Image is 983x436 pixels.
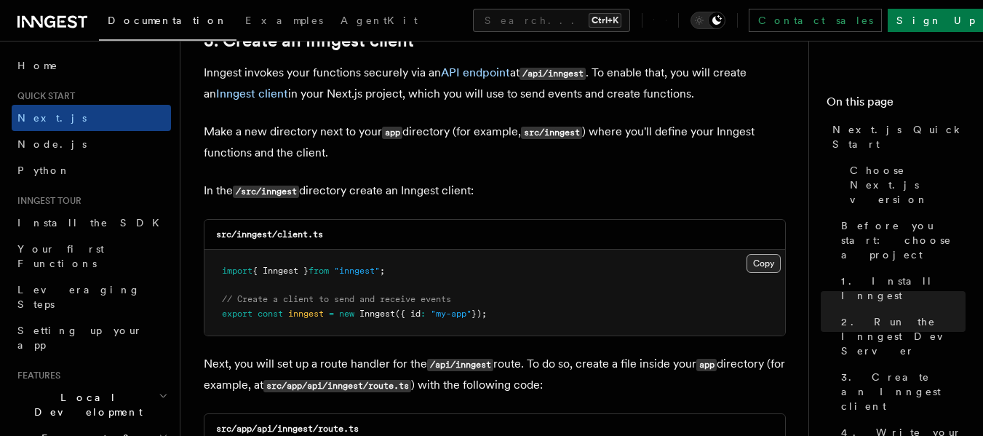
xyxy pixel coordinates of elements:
span: Choose Next.js version [850,163,966,207]
span: Setting up your app [17,325,143,351]
a: Contact sales [749,9,882,32]
span: const [258,309,283,319]
span: Home [17,58,58,73]
span: Inngest [359,309,395,319]
span: Examples [245,15,323,26]
span: }); [471,309,487,319]
span: ; [380,266,385,276]
span: "inngest" [334,266,380,276]
p: In the directory create an Inngest client: [204,181,786,202]
a: Inngest client [216,87,288,100]
button: Toggle dark mode [691,12,725,29]
span: Next.js Quick Start [832,122,966,151]
span: Quick start [12,90,75,102]
span: inngest [288,309,324,319]
p: Next, you will set up a route handler for the route. To do so, create a file inside your director... [204,354,786,396]
span: Inngest tour [12,195,81,207]
code: src/inngest/client.ts [216,229,323,239]
span: Local Development [12,390,159,419]
code: src/inngest [521,127,582,139]
span: // Create a client to send and receive events [222,294,451,304]
a: Next.js Quick Start [827,116,966,157]
a: Next.js [12,105,171,131]
span: Install the SDK [17,217,168,229]
a: Examples [236,4,332,39]
p: Make a new directory next to your directory (for example, ) where you'll define your Inngest func... [204,122,786,163]
button: Copy [747,254,781,273]
span: Node.js [17,138,87,150]
span: new [339,309,354,319]
span: : [421,309,426,319]
span: "my-app" [431,309,471,319]
a: API endpoint [441,66,510,79]
code: src/app/api/inngest/route.ts [263,380,411,392]
a: Choose Next.js version [844,157,966,213]
p: Inngest invokes your functions securely via an at . To enable that, you will create an in your Ne... [204,63,786,104]
code: src/app/api/inngest/route.ts [216,424,359,434]
a: Before you start: choose a project [835,213,966,268]
span: Before you start: choose a project [841,218,966,262]
span: AgentKit [341,15,418,26]
span: export [222,309,252,319]
a: Node.js [12,131,171,157]
span: Leveraging Steps [17,284,140,310]
span: from [309,266,329,276]
span: Features [12,370,60,381]
a: 3. Create an Inngest client [835,364,966,419]
button: Search...Ctrl+K [473,9,630,32]
a: 1. Install Inngest [835,268,966,309]
span: 2. Run the Inngest Dev Server [841,314,966,358]
h4: On this page [827,93,966,116]
a: Leveraging Steps [12,277,171,317]
a: 2. Run the Inngest Dev Server [835,309,966,364]
kbd: Ctrl+K [589,13,621,28]
a: Home [12,52,171,79]
a: Python [12,157,171,183]
span: Your first Functions [17,243,104,269]
a: Install the SDK [12,210,171,236]
code: app [382,127,402,139]
span: Documentation [108,15,228,26]
a: Your first Functions [12,236,171,277]
span: Python [17,165,71,176]
span: ({ id [395,309,421,319]
span: Next.js [17,112,87,124]
span: { Inngest } [252,266,309,276]
code: /src/inngest [233,186,299,198]
a: AgentKit [332,4,426,39]
code: /api/inngest [520,68,586,80]
a: Setting up your app [12,317,171,358]
span: 3. Create an Inngest client [841,370,966,413]
button: Local Development [12,384,171,425]
code: /api/inngest [427,359,493,371]
span: = [329,309,334,319]
span: import [222,266,252,276]
code: app [696,359,717,371]
a: Documentation [99,4,236,41]
span: 1. Install Inngest [841,274,966,303]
